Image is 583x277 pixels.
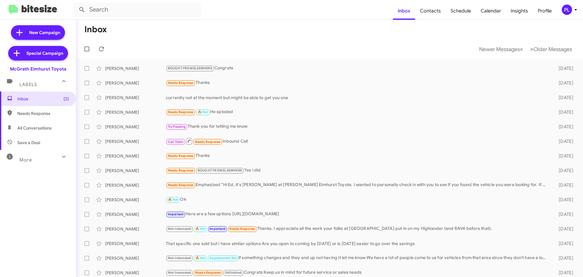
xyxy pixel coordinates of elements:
div: [DATE] [549,226,578,232]
span: Unfinished [225,271,242,275]
div: [DATE] [549,168,578,174]
div: [PERSON_NAME] [105,197,166,203]
span: Needs Response [195,140,221,144]
div: [PERSON_NAME] [105,270,166,276]
span: Not-Interested [168,271,191,275]
div: [PERSON_NAME] [105,211,166,217]
span: Needs Response [168,183,194,187]
div: [PERSON_NAME] [105,80,166,86]
span: « [520,45,523,53]
span: Not-Interested [168,227,191,231]
div: Thanks [166,152,549,159]
a: Special Campaign [8,46,68,61]
div: [DATE] [549,95,578,101]
div: That specific one sold but I have similar options Are you open to coming by [DATE] or is [DATE] e... [166,241,549,247]
div: [PERSON_NAME] [105,124,166,130]
button: PL [557,5,576,15]
div: [DATE] [549,182,578,188]
div: [DATE] [549,211,578,217]
span: 🔥 Hot [198,110,208,114]
div: Here are a few options [URL][DOMAIN_NAME] [166,211,549,218]
span: 🔥 Hot [195,256,206,260]
div: Congrats Keep us in mind for future service or sales needs [166,269,549,276]
span: New Campaign [29,29,60,36]
div: Inbound Call [166,137,549,145]
a: Inbox [393,2,415,20]
div: [DATE] [549,153,578,159]
div: Thanks [166,79,549,86]
h1: Inbox [84,25,107,34]
span: » [530,45,534,53]
div: [PERSON_NAME] [105,153,166,159]
span: Newer Messages [479,46,520,53]
span: Needs Response [168,81,194,85]
span: Special Campaign [26,50,63,56]
div: [PERSON_NAME] [105,65,166,71]
span: More [19,157,32,163]
div: [PERSON_NAME] [105,168,166,174]
div: [PERSON_NAME] [105,255,166,261]
a: Contacts [415,2,446,20]
span: All Conversations [17,125,52,131]
div: McGrath Elmhurst Toyota [10,66,66,72]
div: [DATE] [549,65,578,71]
div: [DATE] [549,197,578,203]
span: Important [210,227,225,231]
button: Next [527,43,576,55]
span: Needs Response [168,154,194,158]
div: [PERSON_NAME] [105,241,166,247]
div: [DATE] [549,241,578,247]
span: 🔥 Hot [195,227,206,231]
div: [PERSON_NAME] [105,226,166,232]
div: Thank you for letting me know [166,123,549,130]
nav: Page navigation example [476,43,576,55]
button: Previous [476,43,527,55]
span: Call Them [168,140,184,144]
div: Ok [166,196,549,203]
span: Important [168,212,184,216]
div: Congrats [166,65,549,72]
div: [DATE] [549,255,578,261]
span: Needs Response [168,110,194,114]
a: New Campaign [11,25,65,40]
span: Try Pausing [168,125,186,129]
div: [DATE] [549,80,578,86]
div: [DATE] [549,138,578,144]
span: Older Messages [534,46,572,53]
span: BOUGHT FROM ELSEWHERE [168,66,212,70]
div: [PERSON_NAME] [105,182,166,188]
div: currently not at the moment but might be able to get you one [166,95,549,101]
span: BOUGHT FROM ELSEWHERE [198,168,242,172]
div: [DATE] [549,270,578,276]
span: Appointment Set [210,256,236,260]
div: [DATE] [549,124,578,130]
a: Profile [533,2,557,20]
div: [PERSON_NAME] [105,109,166,115]
div: Thanks. I appreciate all the work your folks at [GEOGRAPHIC_DATA] put in on my Highlander (and RA... [166,225,549,232]
span: Save a Deal [17,140,40,146]
div: [PERSON_NAME] [105,138,166,144]
span: Labels [19,82,37,87]
span: Not-Interested [168,256,191,260]
a: Schedule [446,2,476,20]
span: Needs Response [229,227,255,231]
input: Search [73,2,201,17]
div: Emphasized “Hi Ed, it's [PERSON_NAME] at [PERSON_NAME] Elmhurst Toyota. I wanted to personally ch... [166,182,549,189]
div: Yes i did [166,167,549,174]
div: if something changes and they end up not having it let me know We have a lot of people come to us... [166,254,549,261]
span: Needs Response [195,271,221,275]
a: Calendar [476,2,506,20]
span: Needs Response [17,110,69,116]
div: He sploded [166,109,549,116]
div: PL [562,5,572,15]
span: 🔥 Hot [168,198,178,202]
span: (2) [63,96,69,102]
span: Needs Response [168,168,194,172]
div: [PERSON_NAME] [105,95,166,101]
a: Insights [506,2,533,20]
